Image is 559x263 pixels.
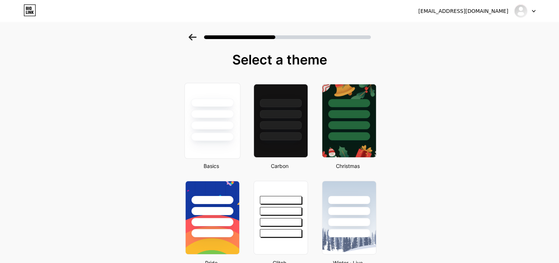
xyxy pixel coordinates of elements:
[183,162,240,170] div: Basics
[251,162,308,170] div: Carbon
[182,52,377,67] div: Select a theme
[418,7,508,15] div: [EMAIL_ADDRESS][DOMAIN_NAME]
[514,4,528,18] img: sc88dev
[320,162,376,170] div: Christmas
